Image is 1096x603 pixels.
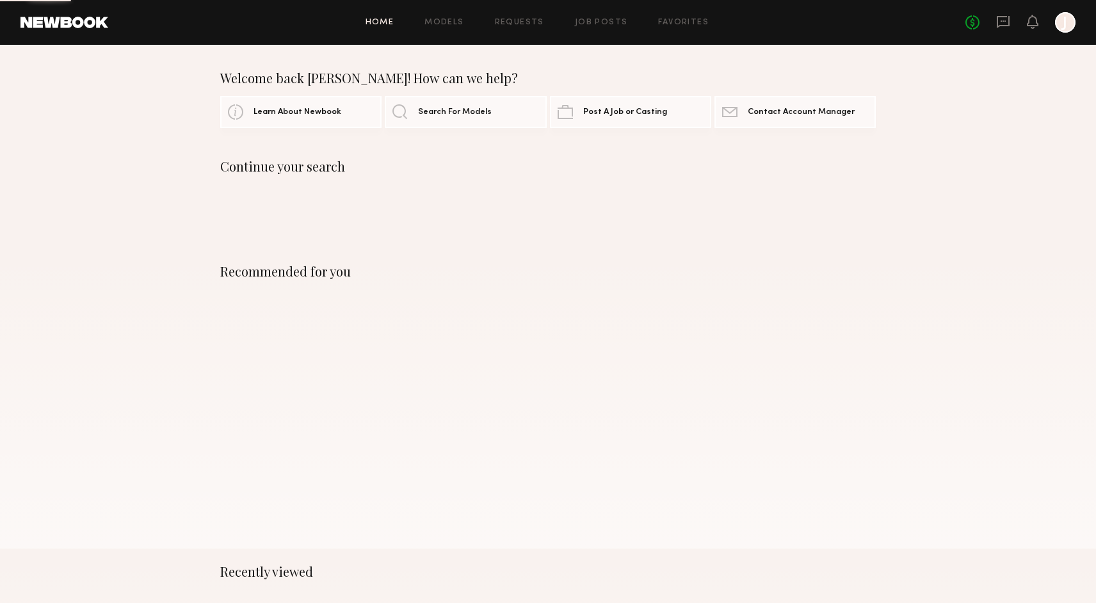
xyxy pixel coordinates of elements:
a: Learn About Newbook [220,96,382,128]
span: Post A Job or Casting [583,108,667,117]
span: Search For Models [418,108,492,117]
a: Home [366,19,394,27]
a: Requests [495,19,544,27]
span: Contact Account Manager [748,108,855,117]
span: Learn About Newbook [254,108,341,117]
div: Recently viewed [220,564,876,579]
a: Post A Job or Casting [550,96,711,128]
a: Search For Models [385,96,546,128]
div: Welcome back [PERSON_NAME]! How can we help? [220,70,876,86]
a: Job Posts [575,19,628,27]
div: Recommended for you [220,264,876,279]
div: Continue your search [220,159,876,174]
a: Models [424,19,463,27]
a: Contact Account Manager [714,96,876,128]
a: Favorites [658,19,709,27]
a: J [1055,12,1076,33]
